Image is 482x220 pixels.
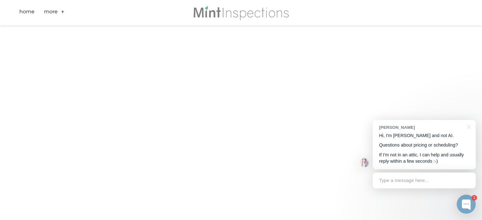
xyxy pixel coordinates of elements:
div: [PERSON_NAME] [379,124,463,130]
div: 1 [472,195,477,200]
a: + [61,8,65,18]
p: Hi, I'm [PERSON_NAME] and not AI. [379,132,469,139]
div: Type a message here... [373,173,476,188]
p: If I'm not in an attic, I can help and usually reply within a few seconds :-) [379,152,469,165]
a: More [44,8,58,18]
img: Mint Inspections [193,5,289,20]
p: Questions about pricing or scheduling? [379,142,469,148]
img: Josh Molleur [360,158,369,167]
a: Home [19,8,35,18]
